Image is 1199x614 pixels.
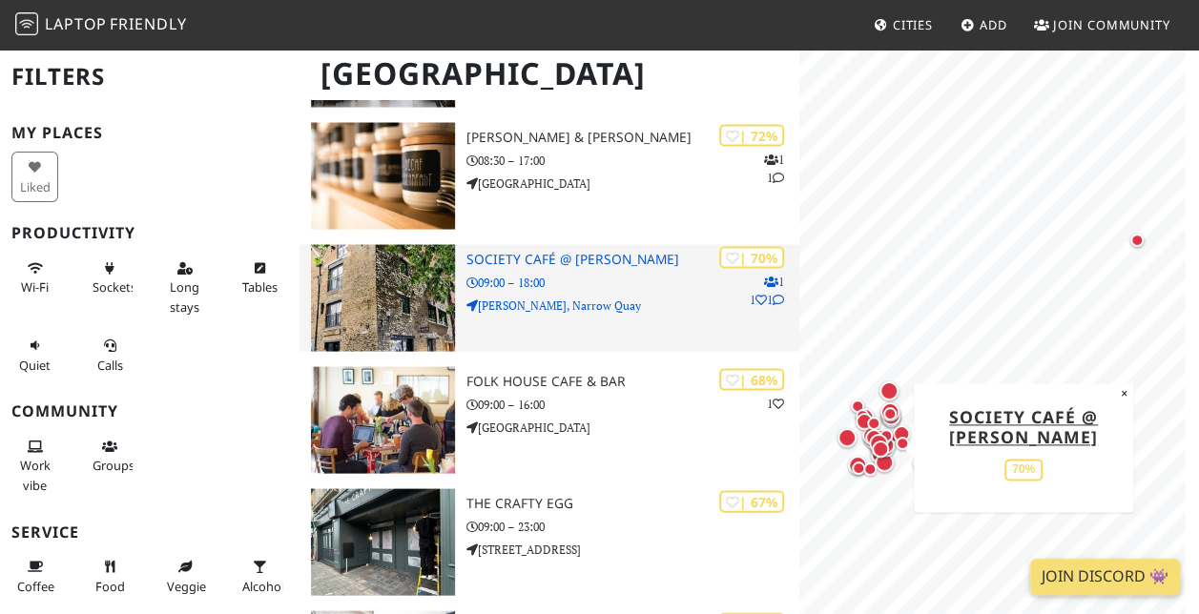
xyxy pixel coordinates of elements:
div: Map marker [847,457,870,480]
h3: Productivity [11,224,288,242]
span: Alcohol [242,578,284,595]
div: Map marker [844,452,871,479]
img: Folk House Cafe & Bar [311,366,455,473]
button: Coffee [11,551,58,602]
div: Map marker [1126,229,1148,252]
div: Map marker [860,426,887,453]
button: Sockets [87,253,134,303]
div: 70% [1004,459,1043,481]
p: [GEOGRAPHIC_DATA] [466,174,799,192]
a: Society Café @ Farr's Lane | 70% 111 Society Café @ [PERSON_NAME] 09:00 – 18:00 [PERSON_NAME], Na... [300,244,799,351]
h3: Community [11,402,288,420]
button: Groups [87,431,134,481]
a: The Crafty Egg | 67% The Crafty Egg 09:00 – 23:00 [STREET_ADDRESS] [300,488,799,595]
h3: [PERSON_NAME] & [PERSON_NAME] [466,129,799,145]
a: LaptopFriendly LaptopFriendly [15,9,187,42]
div: Map marker [834,424,860,451]
div: Map marker [877,399,903,425]
span: Power sockets [93,278,136,296]
img: The Crafty Egg [311,488,455,595]
span: Cities [893,16,933,33]
span: Laptop [45,13,107,34]
div: Map marker [865,430,892,457]
div: Map marker [876,378,902,404]
button: Tables [237,253,283,303]
a: Cities [866,8,941,42]
button: Alcohol [237,551,283,602]
span: Food [95,578,125,595]
p: 09:00 – 18:00 [466,273,799,291]
div: Map marker [852,409,877,434]
div: Map marker [879,402,901,425]
h3: Service [11,523,288,542]
img: Society Café @ Farr's Lane [311,244,455,351]
span: Long stays [170,278,199,315]
span: Add [980,16,1007,33]
div: Map marker [846,395,869,418]
p: [GEOGRAPHIC_DATA] [466,418,799,436]
div: Map marker [909,451,934,476]
h1: [GEOGRAPHIC_DATA] [305,48,796,100]
p: 08:30 – 17:00 [466,151,799,169]
div: Map marker [861,425,886,450]
button: Wi-Fi [11,253,58,303]
div: | 68% [719,368,784,390]
h2: Filters [11,48,288,106]
p: 09:00 – 16:00 [466,395,799,413]
p: 1 [767,394,784,412]
span: Stable Wi-Fi [21,278,49,296]
img: LaptopFriendly [15,12,38,35]
span: Join Community [1053,16,1170,33]
div: | 67% [719,490,784,512]
div: Map marker [878,402,904,429]
p: 1 1 [764,150,784,186]
span: Video/audio calls [97,357,123,374]
div: Map marker [868,437,893,461]
p: 1 1 1 [750,272,784,308]
span: Quiet [19,357,51,374]
h3: Folk House Cafe & Bar [466,373,799,389]
a: Spicer & Cole | 72% 11 [PERSON_NAME] & [PERSON_NAME] 08:30 – 17:00 [GEOGRAPHIC_DATA] [300,122,799,229]
h3: The Crafty Egg [466,495,799,511]
span: Work-friendly tables [242,278,278,296]
div: Map marker [862,412,885,435]
a: Society Café @ [PERSON_NAME] [949,405,1098,448]
p: [STREET_ADDRESS] [466,540,799,558]
a: Join Community [1026,8,1178,42]
div: Map marker [891,432,914,455]
button: Long stays [161,253,208,322]
img: Spicer & Cole [311,122,455,229]
p: 09:00 – 23:00 [466,517,799,535]
button: Veggie [161,551,208,602]
span: People working [20,457,51,493]
button: Work vibe [11,431,58,501]
div: Map marker [858,458,881,481]
button: Food [87,551,134,602]
div: | 70% [719,246,784,268]
p: [PERSON_NAME], Narrow Quay [466,296,799,314]
button: Close popup [1115,383,1133,404]
span: Veggie [167,578,206,595]
div: Map marker [851,404,874,427]
span: Friendly [110,13,186,34]
span: Coffee [17,578,54,595]
h3: Society Café @ [PERSON_NAME] [466,251,799,267]
span: Group tables [93,457,134,474]
a: Folk House Cafe & Bar | 68% 1 Folk House Cafe & Bar 09:00 – 16:00 [GEOGRAPHIC_DATA] [300,366,799,473]
button: Quiet [11,330,58,380]
a: Add [953,8,1015,42]
div: Map marker [871,449,898,476]
button: Calls [87,330,134,380]
h3: My Places [11,124,288,142]
div: | 72% [719,124,784,146]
